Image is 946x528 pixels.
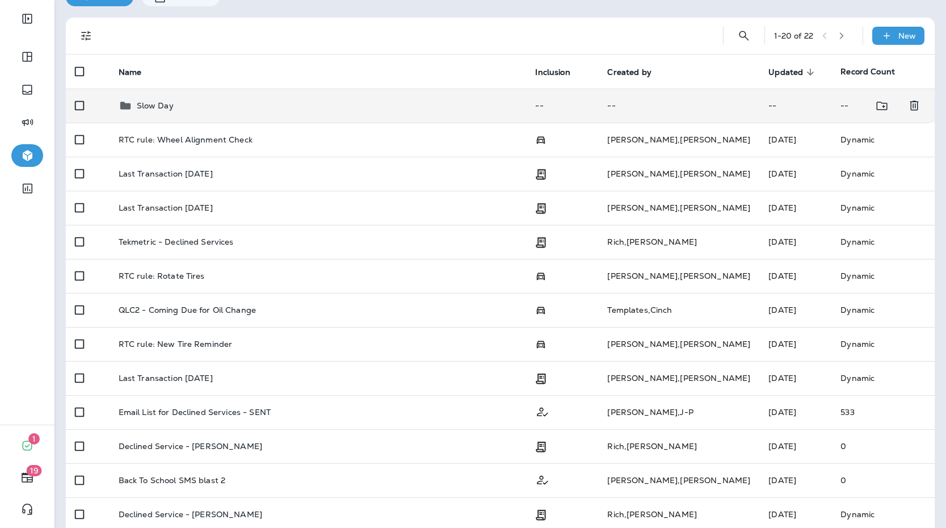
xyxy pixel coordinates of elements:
[27,465,42,476] span: 19
[11,466,43,489] button: 19
[831,191,935,225] td: Dynamic
[768,68,803,77] span: Updated
[119,271,205,280] p: RTC rule: Rotate Tires
[831,293,935,327] td: Dynamic
[137,101,174,110] p: Slow Day
[598,259,759,293] td: [PERSON_NAME] , [PERSON_NAME]
[119,510,262,519] p: Declined Service - [PERSON_NAME]
[759,191,831,225] td: [DATE]
[598,157,759,191] td: [PERSON_NAME] , [PERSON_NAME]
[11,7,43,30] button: Expand Sidebar
[759,395,831,429] td: [DATE]
[598,89,759,123] td: --
[598,225,759,259] td: Rich , [PERSON_NAME]
[119,305,256,315] p: QLC2 - Coming Due for Oil Change
[759,361,831,395] td: [DATE]
[598,463,759,497] td: [PERSON_NAME] , [PERSON_NAME]
[831,89,918,123] td: --
[759,327,831,361] td: [DATE]
[598,361,759,395] td: [PERSON_NAME] , [PERSON_NAME]
[535,372,546,383] span: Transaction
[759,123,831,157] td: [DATE]
[898,31,916,40] p: New
[535,68,570,77] span: Inclusion
[119,67,157,77] span: Name
[535,509,546,519] span: Transaction
[119,442,262,451] p: Declined Service - [PERSON_NAME]
[831,395,935,429] td: 533
[759,429,831,463] td: [DATE]
[598,327,759,361] td: [PERSON_NAME] , [PERSON_NAME]
[831,225,935,259] td: Dynamic
[535,134,546,144] span: Possession
[903,94,926,118] button: Delete
[535,270,546,280] span: Possession
[831,157,935,191] td: Dynamic
[119,203,213,212] p: Last Transaction [DATE]
[28,433,40,445] span: 1
[768,67,818,77] span: Updated
[759,293,831,327] td: [DATE]
[11,434,43,457] button: 1
[759,89,831,123] td: --
[871,94,894,118] button: Move to folder
[535,168,546,178] span: Transaction
[535,67,585,77] span: Inclusion
[840,66,895,77] span: Record Count
[759,259,831,293] td: [DATE]
[831,429,935,463] td: 0
[535,236,546,246] span: Transaction
[598,123,759,157] td: [PERSON_NAME] , [PERSON_NAME]
[598,429,759,463] td: Rich , [PERSON_NAME]
[759,225,831,259] td: [DATE]
[119,340,233,349] p: RTC rule: New Tire Reminder
[535,338,546,349] span: Possession
[831,259,935,293] td: Dynamic
[119,135,253,144] p: RTC rule: Wheel Alignment Check
[119,476,226,485] p: Back To School SMS blast 2
[831,361,935,395] td: Dynamic
[119,169,213,178] p: Last Transaction [DATE]
[607,67,666,77] span: Created by
[831,123,935,157] td: Dynamic
[598,293,759,327] td: Templates , Cinch
[598,191,759,225] td: [PERSON_NAME] , [PERSON_NAME]
[535,474,550,484] span: Customer Only
[119,374,213,383] p: Last Transaction [DATE]
[535,441,546,451] span: Transaction
[119,68,142,77] span: Name
[119,408,271,417] p: Email List for Declined Services - SENT
[75,24,98,47] button: Filters
[119,237,234,246] p: Tekmetric - Declined Services
[535,202,546,212] span: Transaction
[526,89,598,123] td: --
[774,31,813,40] div: 1 - 20 of 22
[759,463,831,497] td: [DATE]
[598,395,759,429] td: [PERSON_NAME] , J-P
[535,406,550,416] span: Customer Only
[607,68,651,77] span: Created by
[759,157,831,191] td: [DATE]
[831,327,935,361] td: Dynamic
[535,304,546,315] span: Possession
[831,463,935,497] td: 0
[733,24,755,47] button: Search Segments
